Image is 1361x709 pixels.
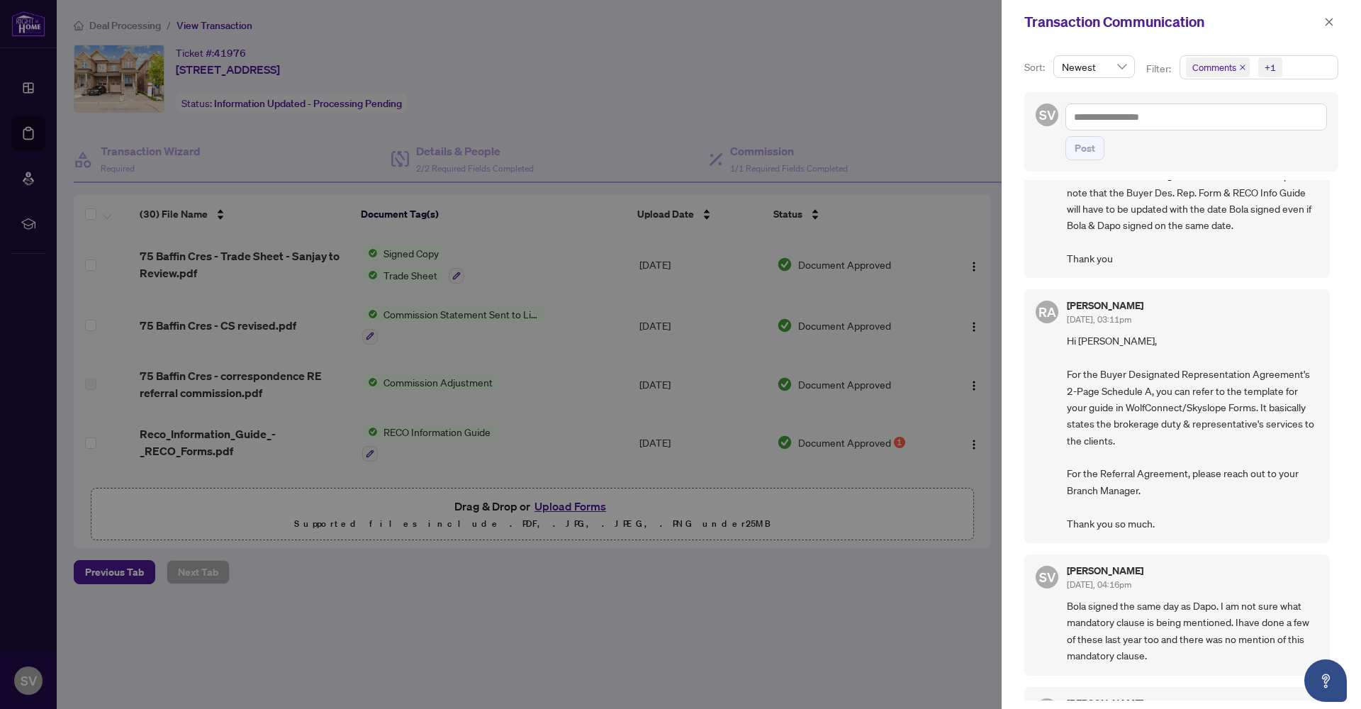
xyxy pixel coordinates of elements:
button: Open asap [1304,659,1347,702]
span: SV [1039,567,1055,587]
div: Transaction Communication [1024,11,1320,33]
div: +1 [1265,60,1276,74]
span: Bola signed the same day as Dapo. I am not sure what mandatory clause is being mentioned. Ihave d... [1067,598,1318,664]
p: Filter: [1146,61,1173,77]
span: RA [1038,302,1056,322]
span: close [1239,64,1246,71]
span: [DATE], 04:16pm [1067,579,1131,590]
h5: [PERSON_NAME] [1067,301,1143,311]
span: SV [1039,105,1055,125]
span: Hi [PERSON_NAME], In addition to [PERSON_NAME] comment below - please note that the Buyer Des. Re... [1067,134,1318,267]
span: Comments [1186,57,1250,77]
h5: [PERSON_NAME] [1067,566,1143,576]
span: Newest [1062,56,1126,77]
span: close [1324,17,1334,27]
h5: [PERSON_NAME] [1067,698,1143,708]
p: Sort: [1024,60,1048,75]
span: [DATE], 03:11pm [1067,314,1131,325]
span: Hi [PERSON_NAME], For the Buyer Designated Representation Agreement's 2-Page Schedule A, you can ... [1067,333,1318,532]
span: Comments [1192,60,1236,74]
button: Post [1065,136,1104,160]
